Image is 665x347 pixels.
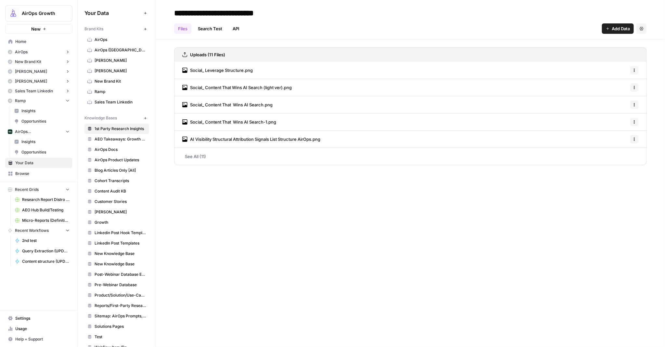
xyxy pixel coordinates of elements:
span: Brand Kits [84,26,103,32]
a: New Brand Kit [84,76,149,87]
a: AEO Hub Build/Testing [12,205,72,215]
button: Workspace: AirOps Growth [5,5,72,21]
span: Insights [21,139,70,145]
a: 1st Party Research Insights [84,124,149,134]
span: Social_ Leverage Structure.png [190,67,253,73]
button: New Brand Kit [5,57,72,67]
a: Micro-Reports (Definitions) [12,215,72,226]
span: [PERSON_NAME] [15,78,47,84]
img: AirOps Growth Logo [7,7,19,19]
a: Content Audit KB [84,186,149,196]
span: AI Visibility Structural Attribution Signals List Structure AirOps.png [190,136,320,142]
a: AEO Takeaways: Growth Leader Series [84,134,149,144]
span: Insights [21,108,70,114]
span: Browse [15,171,70,177]
span: Knowledge Bases [84,115,117,121]
span: AirOps Product Updates [95,157,146,163]
a: Cohort Transcripts [84,176,149,186]
a: Content structure (UPDATES EXISTING RECORD - Do not alter) [12,256,72,267]
span: [PERSON_NAME] [95,68,146,74]
a: Sales Team Linkedin [84,97,149,107]
button: Ramp [5,96,72,106]
span: Ramp [15,98,26,104]
span: Add Data [612,25,630,32]
a: Customer Stories [84,196,149,207]
button: Recent Grids [5,185,72,194]
a: Ramp [84,87,149,97]
a: Research Report Distro Workflows [12,194,72,205]
span: AirOps Docs [95,147,146,153]
span: Social_ Content That Wins AI Search (light ver).png [190,84,292,91]
span: New Brand Kit [15,59,41,65]
span: Content Audit KB [95,188,146,194]
span: Test [95,334,146,340]
a: AirOps [84,34,149,45]
button: [PERSON_NAME] [5,76,72,86]
button: AirOps ([GEOGRAPHIC_DATA]) [5,127,72,137]
a: Search Test [194,23,226,34]
a: Test [84,332,149,342]
a: Reports/First-Party Research [84,300,149,311]
span: Pre-Webinar Database [95,282,146,288]
a: Usage [5,324,72,334]
span: Cohort Transcripts [95,178,146,184]
span: AEO Hub Build/Testing [22,207,70,213]
a: Post-Webinar Database Example Docs [84,269,149,280]
a: 2nd test [12,235,72,246]
button: Add Data [602,23,634,34]
a: Query Extraction (UPDATES EXISTING RECORD - Do not alter) [12,246,72,256]
a: Insights [11,137,72,147]
span: Reports/First-Party Research [95,303,146,309]
a: API [229,23,243,34]
span: Micro-Reports (Definitions) [22,218,70,223]
span: New Knowledge Base [95,261,146,267]
span: Usage [15,326,70,332]
a: New Knowledge Base [84,259,149,269]
span: Recent Workflows [15,228,49,234]
span: [PERSON_NAME] [95,58,146,63]
a: [PERSON_NAME] [84,207,149,217]
a: Pre-Webinar Database [84,280,149,290]
button: Recent Workflows [5,226,72,235]
span: Social_ Content That Wins AI Search.png [190,101,273,108]
span: Customer Stories [95,199,146,205]
span: New Knowledge Base [95,251,146,257]
span: Post-Webinar Database Example Docs [95,272,146,277]
a: Social_ Content That Wins AI Search-1.png [182,113,276,130]
span: Blog Articles Only [All] [95,167,146,173]
span: Settings [15,315,70,321]
span: AirOps [15,49,28,55]
a: Social_ Content That Wins AI Search.png [182,96,273,113]
button: Sales Team Linkedin [5,86,72,96]
a: Browse [5,168,72,179]
a: Your Data [5,158,72,168]
a: Insights [11,106,72,116]
a: Linkedin Post Hook Templates [84,228,149,238]
span: Opportunities [21,149,70,155]
span: New Brand Kit [95,78,146,84]
span: [PERSON_NAME] [95,209,146,215]
span: 1st Party Research Insights [95,126,146,132]
span: Solutions Pages [95,324,146,329]
a: Home [5,36,72,47]
span: Home [15,39,70,45]
button: Help + Support [5,334,72,344]
span: New [31,26,41,32]
a: AirOps Docs [84,144,149,155]
a: Solutions Pages [84,321,149,332]
a: AirOps ([GEOGRAPHIC_DATA]) [84,45,149,55]
a: Uploads (11 Files) [182,47,225,62]
a: Blog Articles Only [All] [84,165,149,176]
h3: Uploads (11 Files) [190,51,225,58]
span: Recent Grids [15,187,39,193]
a: Product/Solution/Use-Case Pages [84,290,149,300]
span: Ramp [95,89,146,95]
span: Sitemap: AirOps Prompts, Tools, Blog [95,313,146,319]
a: Opportunities [11,116,72,127]
span: Content structure (UPDATES EXISTING RECORD - Do not alter) [22,259,70,264]
a: LinkedIn Post Templates [84,238,149,248]
button: [PERSON_NAME] [5,67,72,76]
button: AirOps [5,47,72,57]
span: AirOps [95,37,146,43]
span: Product/Solution/Use-Case Pages [95,292,146,298]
